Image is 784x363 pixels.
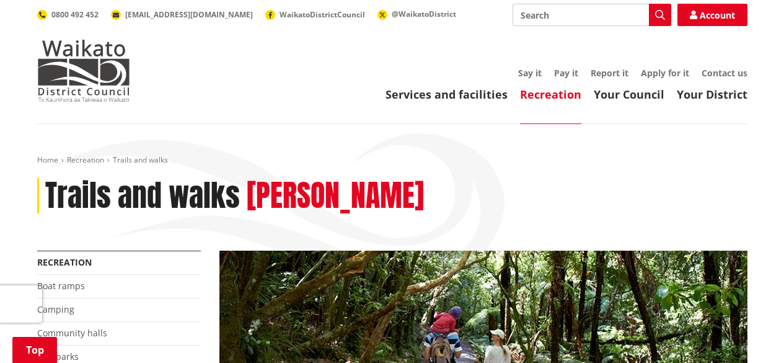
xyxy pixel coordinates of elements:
[111,9,253,20] a: [EMAIL_ADDRESS][DOMAIN_NAME]
[67,155,104,165] a: Recreation
[247,178,424,214] h2: [PERSON_NAME]
[513,4,671,26] input: Search input
[518,67,542,79] a: Say it
[37,256,92,268] a: Recreation
[677,4,747,26] a: Account
[37,327,107,339] a: Community halls
[45,178,240,214] h1: Trails and walks
[392,9,456,19] span: @WaikatoDistrict
[554,67,578,79] a: Pay it
[12,337,57,363] a: Top
[641,67,689,79] a: Apply for it
[591,67,628,79] a: Report it
[265,9,365,20] a: WaikatoDistrictCouncil
[37,40,130,102] img: Waikato District Council - Te Kaunihera aa Takiwaa o Waikato
[594,87,664,102] a: Your Council
[37,155,747,166] nav: breadcrumb
[37,155,58,165] a: Home
[677,87,747,102] a: Your District
[385,87,508,102] a: Services and facilities
[113,155,168,165] span: Trails and walks
[520,87,581,102] a: Recreation
[37,303,74,315] a: Camping
[51,9,99,20] span: 0800 492 452
[125,9,253,20] span: [EMAIL_ADDRESS][DOMAIN_NAME]
[702,67,747,79] a: Contact us
[280,9,365,20] span: WaikatoDistrictCouncil
[37,9,99,20] a: 0800 492 452
[377,9,456,19] a: @WaikatoDistrict
[37,351,79,362] a: Dog parks
[37,280,85,292] a: Boat ramps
